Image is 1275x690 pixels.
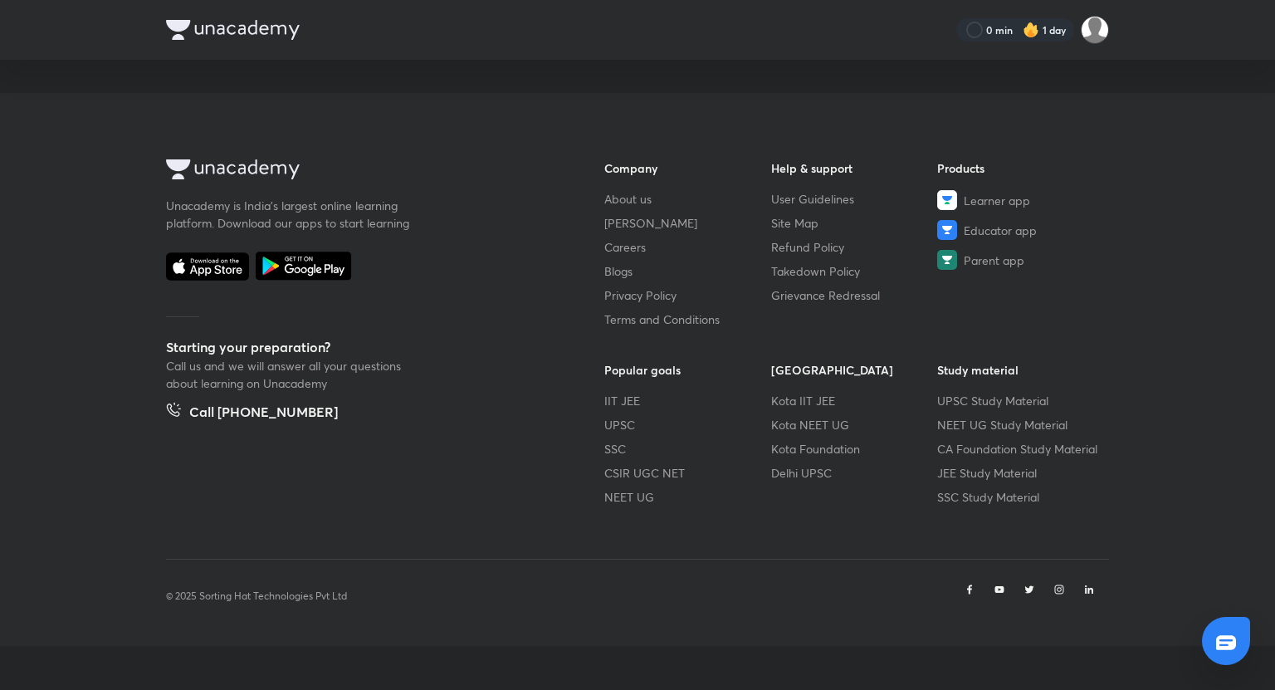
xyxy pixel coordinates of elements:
h6: [GEOGRAPHIC_DATA] [771,361,938,379]
a: UPSC [604,416,771,433]
a: JEE Study Material [937,464,1104,482]
img: streak [1023,22,1039,38]
img: Company Logo [166,20,300,40]
h6: Help & support [771,159,938,177]
a: Parent app [937,250,1104,270]
p: Call us and we will answer all your questions about learning on Unacademy [166,357,415,392]
span: Parent app [964,252,1024,269]
img: Nitin [1081,16,1109,44]
a: Grievance Redressal [771,286,938,304]
p: © 2025 Sorting Hat Technologies Pvt Ltd [166,589,347,604]
a: Company Logo [166,159,551,184]
h6: Popular goals [604,361,771,379]
h6: Study material [937,361,1104,379]
a: Takedown Policy [771,262,938,280]
img: Educator app [937,220,957,240]
a: About us [604,190,771,208]
a: Terms and Conditions [604,311,771,328]
a: CSIR UGC NET [604,464,771,482]
a: Kota IIT JEE [771,392,938,409]
a: Blogs [604,262,771,280]
img: Parent app [937,250,957,270]
a: SSC [604,440,771,458]
a: [PERSON_NAME] [604,214,771,232]
h6: Company [604,159,771,177]
a: NEET UG [604,488,771,506]
a: Kota Foundation [771,440,938,458]
img: Learner app [937,190,957,210]
h5: Starting your preparation? [166,337,551,357]
a: IIT JEE [604,392,771,409]
a: Delhi UPSC [771,464,938,482]
a: Call [PHONE_NUMBER] [166,402,338,425]
span: Learner app [964,192,1030,209]
img: Company Logo [166,159,300,179]
a: Privacy Policy [604,286,771,304]
a: SSC Study Material [937,488,1104,506]
a: NEET UG Study Material [937,416,1104,433]
a: Refund Policy [771,238,938,256]
a: Careers [604,238,771,256]
a: UPSC Study Material [937,392,1104,409]
h5: Call [PHONE_NUMBER] [189,402,338,425]
h6: Products [937,159,1104,177]
span: Careers [604,238,646,256]
a: Kota NEET UG [771,416,938,433]
a: CA Foundation Study Material [937,440,1104,458]
a: Learner app [937,190,1104,210]
a: Educator app [937,220,1104,240]
a: User Guidelines [771,190,938,208]
span: Educator app [964,222,1037,239]
p: Unacademy is India’s largest online learning platform. Download our apps to start learning [166,197,415,232]
a: Site Map [771,214,938,232]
